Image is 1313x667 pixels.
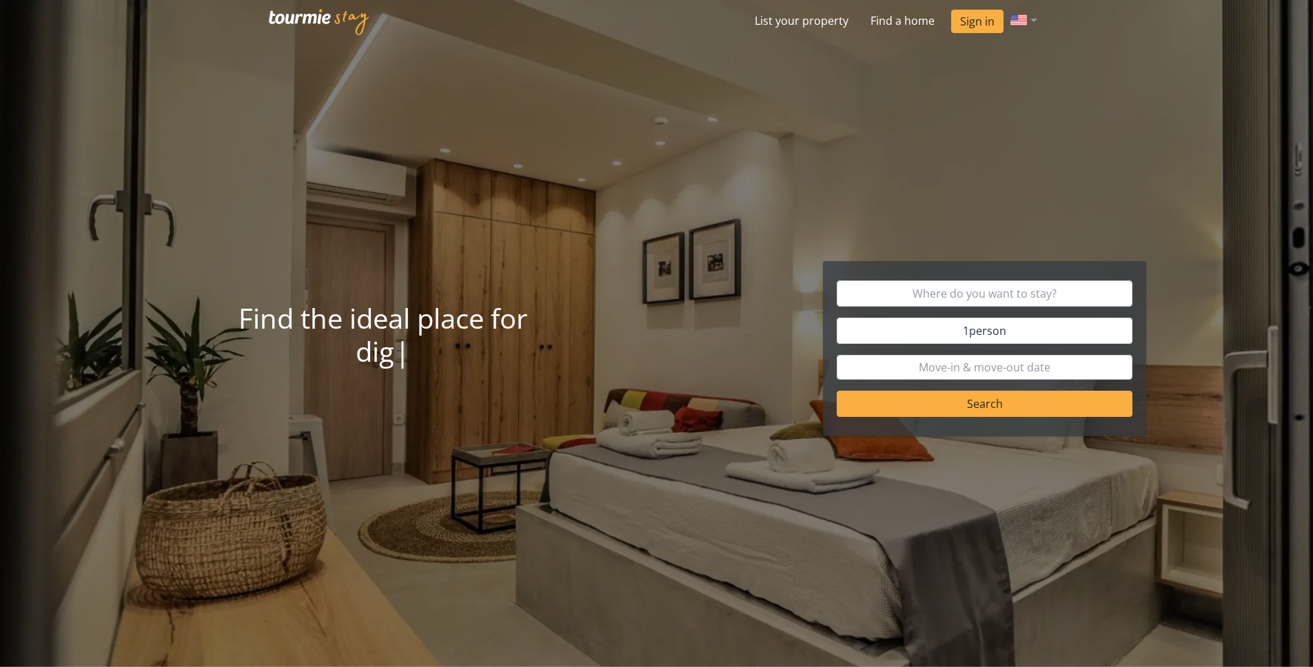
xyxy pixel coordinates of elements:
[837,355,1132,380] input: Move-in & move-out date
[744,7,859,34] a: List your property
[837,318,1132,344] button: 1person
[951,10,1004,33] a: Sign in
[963,323,1006,338] span: 1
[837,391,1132,417] button: Search
[969,323,1006,338] span: person
[859,7,946,34] a: Find a home
[395,332,410,370] span: |
[356,332,394,370] span: d i g
[269,9,369,35] img: Tourmie Stay logo white
[837,280,1132,307] input: Where do you want to stay?
[114,302,651,368] h1: Find the ideal place for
